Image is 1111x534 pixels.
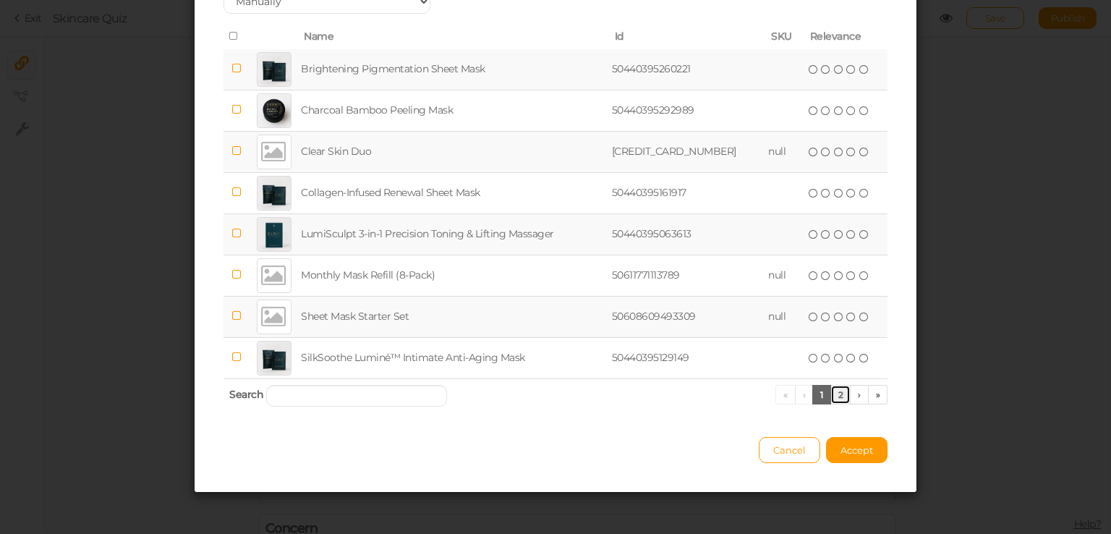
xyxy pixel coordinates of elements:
td: Clear Skin Duo [298,131,609,172]
td: SilkSoothe Luminé™ Intimate Anti‑Aging Mask [298,337,609,378]
td: 50440395161917 [609,172,765,213]
span: Search [229,388,263,401]
tr: Clear Skin Duo [CREDIT_CARD_NUMBER] null [224,131,887,172]
i: four [846,229,856,240]
td: 50440395129149 [609,337,765,378]
a: 1 [812,385,831,404]
i: three [834,271,844,281]
i: three [834,188,844,198]
i: one [809,271,819,281]
th: SKU [765,25,804,49]
i: five [859,271,869,281]
td: Collagen‑Infused Renewal Sheet Mask [298,172,609,213]
i: five [859,147,869,157]
a: › [850,385,869,404]
i: five [859,312,869,322]
i: four [846,188,856,198]
th: Relevance [804,25,887,49]
span: Cancel [773,444,806,456]
i: one [809,188,819,198]
i: one [809,106,819,116]
i: two [821,64,831,75]
span: Name [304,30,333,43]
i: two [821,147,831,157]
i: one [809,229,819,240]
td: Brightening Pigmentation Sheet Mask [298,49,609,90]
i: three [834,106,844,116]
i: three [834,64,844,75]
tr: Sheet Mask Starter Set 50608609493309 null [224,296,887,337]
td: null [765,131,804,172]
tr: Charcoal Bamboo Peeling Mask 50440395292989 [224,90,887,131]
button: Accept [826,437,887,463]
td: Monthly Mask Refill (8-Pack) [298,255,609,296]
td: LumiSculpt 3‑in‑1 Precision Toning & Lifting Massager [298,213,609,255]
i: one [809,64,819,75]
td: 50440395063613 [609,213,765,255]
td: 50611771113789 [609,255,765,296]
i: five [859,188,869,198]
i: five [859,229,869,240]
i: four [846,64,856,75]
td: [CREDIT_CARD_NUMBER] [609,131,765,172]
td: 50440395260221 [609,49,765,90]
i: three [834,353,844,363]
i: four [846,106,856,116]
span: Accept [840,444,873,456]
tr: Monthly Mask Refill (8-Pack) 50611771113789 null [224,255,887,296]
tr: Brightening Pigmentation Sheet Mask 50440395260221 [224,49,887,90]
i: one [809,312,819,322]
i: four [846,312,856,322]
i: four [846,271,856,281]
i: two [821,106,831,116]
i: one [809,353,819,363]
i: four [846,353,856,363]
i: one [809,147,819,157]
i: two [821,188,831,198]
i: three [834,229,844,240]
td: 50608609493309 [609,296,765,337]
i: two [821,353,831,363]
td: Sheet Mask Starter Set [298,296,609,337]
td: 50440395292989 [609,90,765,131]
i: two [821,229,831,240]
i: five [859,64,869,75]
button: Cancel [759,437,820,463]
td: null [765,255,804,296]
i: five [859,106,869,116]
i: three [834,147,844,157]
a: » [868,385,888,404]
i: two [821,271,831,281]
a: 2 [830,385,851,404]
td: Charcoal Bamboo Peeling Mask [298,90,609,131]
td: null [765,296,804,337]
i: four [846,147,856,157]
tr: SilkSoothe Luminé™ Intimate Anti‑Aging Mask 50440395129149 [224,337,887,378]
i: three [834,312,844,322]
i: five [859,353,869,363]
tr: Collagen‑Infused Renewal Sheet Mask 50440395161917 [224,172,887,213]
i: two [821,312,831,322]
tr: LumiSculpt 3‑in‑1 Precision Toning & Lifting Massager 50440395063613 [224,213,887,255]
span: Id [615,30,624,43]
